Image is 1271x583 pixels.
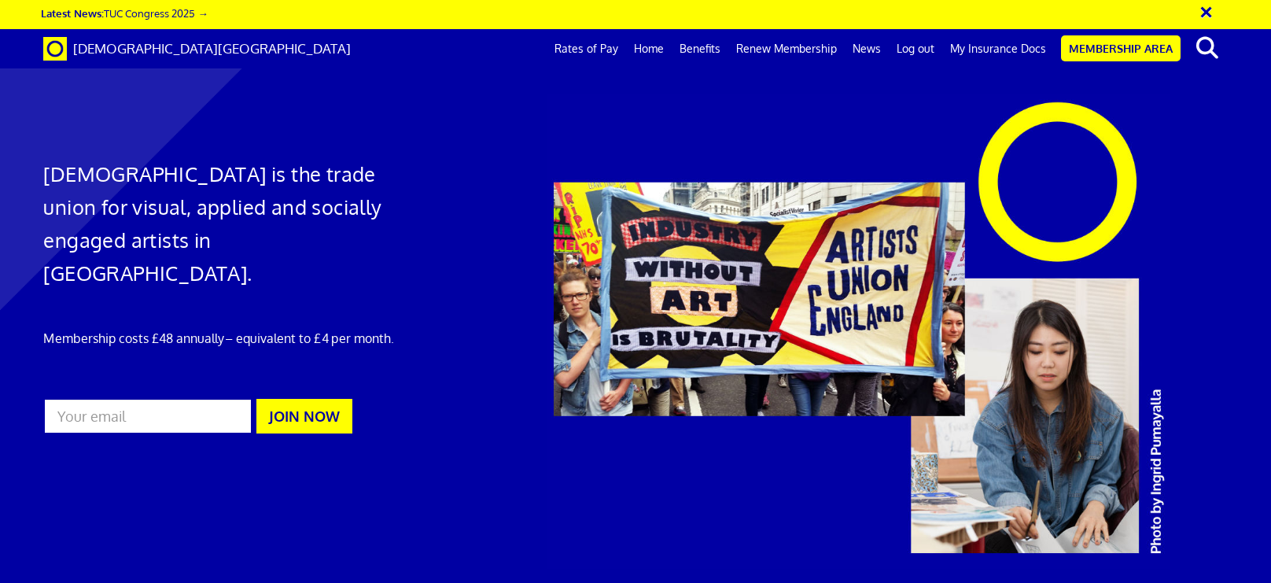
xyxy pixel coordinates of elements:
[845,29,889,68] a: News
[547,29,626,68] a: Rates of Pay
[1061,35,1181,61] a: Membership Area
[43,157,422,290] h1: [DEMOGRAPHIC_DATA] is the trade union for visual, applied and socially engaged artists in [GEOGRA...
[41,6,208,20] a: Latest News:TUC Congress 2025 →
[728,29,845,68] a: Renew Membership
[43,329,422,348] p: Membership costs £48 annually – equivalent to £4 per month.
[41,6,104,20] strong: Latest News:
[1184,31,1232,65] button: search
[256,399,352,434] button: JOIN NOW
[31,29,363,68] a: Brand [DEMOGRAPHIC_DATA][GEOGRAPHIC_DATA]
[942,29,1054,68] a: My Insurance Docs
[43,398,252,434] input: Your email
[672,29,728,68] a: Benefits
[626,29,672,68] a: Home
[73,40,351,57] span: [DEMOGRAPHIC_DATA][GEOGRAPHIC_DATA]
[889,29,942,68] a: Log out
